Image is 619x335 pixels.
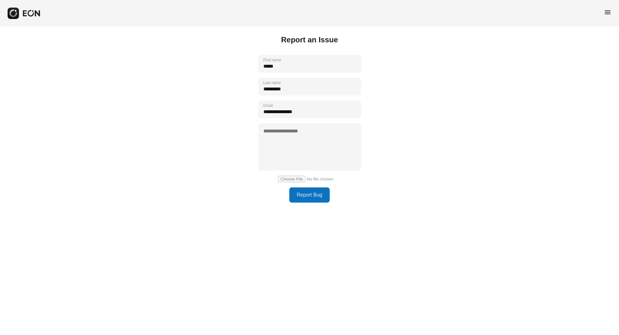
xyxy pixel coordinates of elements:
[604,9,611,16] span: menu
[263,58,281,63] label: First name
[281,35,338,45] h2: Report an Issue
[263,80,281,85] label: Last name
[289,187,330,203] button: Report Bug
[263,103,273,108] label: Email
